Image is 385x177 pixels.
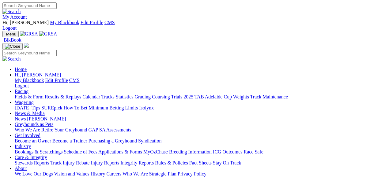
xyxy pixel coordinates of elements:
a: How To Bet [64,105,88,110]
a: ICG Outcomes [213,149,242,154]
a: Careers [106,171,121,176]
button: Toggle navigation [2,31,19,37]
a: Logout [15,83,29,88]
a: History [90,171,105,176]
a: Wagering [15,100,34,105]
a: Results & Replays [45,94,81,99]
a: Statistics [116,94,134,99]
a: Stay On Track [213,160,241,165]
a: Integrity Reports [120,160,154,165]
div: Get Involved [15,138,383,144]
input: Search [2,2,57,9]
a: Home [15,67,27,72]
img: Search [2,9,21,14]
a: Privacy Policy [178,171,206,176]
a: My Blackbook [50,20,79,25]
a: Track Injury Rebate [50,160,89,165]
button: Toggle navigation [2,43,23,50]
a: Track Maintenance [250,94,288,99]
a: Retire Your Greyhound [41,127,87,132]
a: Weights [233,94,249,99]
a: Greyhounds as Pets [15,122,53,127]
a: Bookings & Scratchings [15,149,62,154]
a: Schedule of Fees [64,149,97,154]
a: Care & Integrity [15,155,47,160]
div: About [15,171,383,177]
input: Search [2,50,57,56]
a: Strategic Plan [149,171,176,176]
span: Menu [6,32,16,36]
a: Stewards Reports [15,160,49,165]
div: Racing [15,94,383,100]
a: BlkBook [2,37,21,42]
a: Who We Are [15,127,40,132]
div: Care & Integrity [15,160,383,166]
a: My Account [2,14,27,20]
a: CMS [104,20,115,25]
div: Hi, [PERSON_NAME] [15,78,383,89]
a: Purchasing a Greyhound [89,138,137,143]
a: [PERSON_NAME] [27,116,66,121]
span: Hi, [PERSON_NAME] [2,20,49,25]
a: Racing [15,89,28,94]
a: Rules & Policies [155,160,188,165]
a: Fact Sheets [189,160,212,165]
a: GAP SA Assessments [89,127,131,132]
a: Get Involved [15,133,40,138]
a: Injury Reports [91,160,119,165]
a: Applications & Forms [98,149,142,154]
a: Isolynx [139,105,154,110]
div: News & Media [15,116,383,122]
a: Coursing [152,94,170,99]
a: Become an Owner [15,138,51,143]
img: GRSA [39,31,57,37]
a: News [15,116,26,121]
a: Who We Are [123,171,148,176]
a: Become a Trainer [52,138,87,143]
a: Logout [2,25,17,31]
a: News & Media [15,111,45,116]
a: 2025 TAB Adelaide Cup [183,94,232,99]
div: Industry [15,149,383,155]
a: We Love Our Dogs [15,171,53,176]
div: My Account [2,20,383,31]
a: Edit Profile [45,78,68,83]
a: Minimum Betting Limits [89,105,138,110]
span: BlkBook [4,37,21,42]
a: SUREpick [41,105,62,110]
a: MyOzChase [143,149,168,154]
a: Industry [15,144,31,149]
img: logo-grsa-white.png [24,43,29,48]
a: Trials [171,94,182,99]
a: Race Safe [243,149,263,154]
a: Fields & Form [15,94,43,99]
a: Tracks [101,94,115,99]
a: Edit Profile [81,20,103,25]
a: Breeding Information [169,149,212,154]
span: Hi, [PERSON_NAME] [15,72,61,77]
a: Grading [135,94,151,99]
a: [DATE] Tips [15,105,40,110]
img: Search [2,56,21,62]
div: Greyhounds as Pets [15,127,383,133]
a: My Blackbook [15,78,44,83]
a: Calendar [82,94,100,99]
a: About [15,166,27,171]
div: Wagering [15,105,383,111]
a: Vision and Values [54,171,89,176]
img: GRSA [20,31,38,37]
a: Syndication [138,138,161,143]
a: Hi, [PERSON_NAME] [15,72,62,77]
img: Close [5,44,20,49]
a: CMS [69,78,80,83]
